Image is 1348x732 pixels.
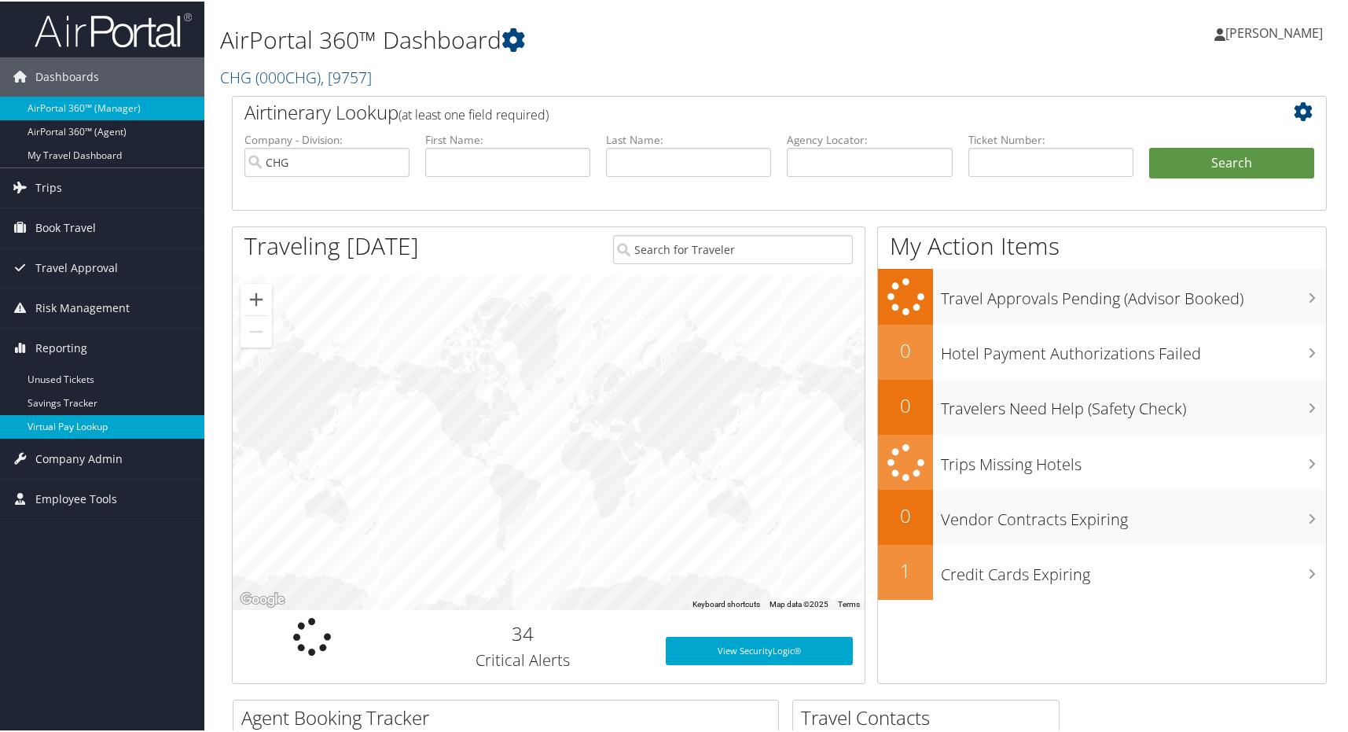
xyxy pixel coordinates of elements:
h2: 34 [402,619,642,646]
span: Travel Approval [35,247,118,286]
label: Last Name: [606,131,771,146]
h2: 1 [878,556,933,583]
a: CHG [220,65,372,86]
span: Trips [35,167,62,206]
a: Travel Approvals Pending (Advisor Booked) [878,267,1326,323]
span: (at least one field required) [399,105,549,122]
label: First Name: [425,131,590,146]
a: 0Hotel Payment Authorizations Failed [878,323,1326,378]
h3: Trips Missing Hotels [941,444,1326,474]
span: Risk Management [35,287,130,326]
img: airportal-logo.png [35,10,192,47]
h2: 0 [878,391,933,417]
label: Company - Division: [244,131,410,146]
label: Ticket Number: [968,131,1133,146]
span: Map data ©2025 [769,598,828,607]
h3: Vendor Contracts Expiring [941,499,1326,529]
h1: AirPortal 360™ Dashboard [220,22,966,55]
h2: Travel Contacts [801,703,1059,730]
h3: Credit Cards Expiring [941,554,1326,584]
h3: Travelers Need Help (Safety Check) [941,388,1326,418]
label: Agency Locator: [787,131,952,146]
h3: Hotel Payment Authorizations Failed [941,333,1326,363]
input: Search for Traveler [613,234,853,263]
button: Zoom out [241,315,272,346]
h2: 0 [878,501,933,528]
h3: Travel Approvals Pending (Advisor Booked) [941,278,1326,308]
a: 0Travelers Need Help (Safety Check) [878,378,1326,433]
a: 0Vendor Contracts Expiring [878,488,1326,543]
span: Employee Tools [35,478,117,517]
a: [PERSON_NAME] [1214,8,1339,55]
span: Reporting [35,327,87,366]
a: Open this area in Google Maps (opens a new window) [237,588,288,609]
h2: Agent Booking Tracker [241,703,778,730]
img: Google [237,588,288,609]
button: Search [1149,146,1314,178]
h1: My Action Items [878,228,1326,261]
span: ( 000CHG ) [255,65,321,86]
h2: 0 [878,336,933,362]
a: 1Credit Cards Expiring [878,543,1326,598]
h2: Airtinerary Lookup [244,97,1223,124]
a: View SecurityLogic® [666,635,853,664]
a: Trips Missing Hotels [878,433,1326,489]
button: Keyboard shortcuts [692,598,760,609]
span: , [ 9757 ] [321,65,372,86]
span: Book Travel [35,207,96,246]
h3: Critical Alerts [402,648,642,670]
button: Zoom in [241,282,272,314]
span: Dashboards [35,56,99,95]
span: Company Admin [35,438,123,477]
h1: Traveling [DATE] [244,228,419,261]
span: [PERSON_NAME] [1225,23,1323,40]
a: Terms (opens in new tab) [838,598,860,607]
